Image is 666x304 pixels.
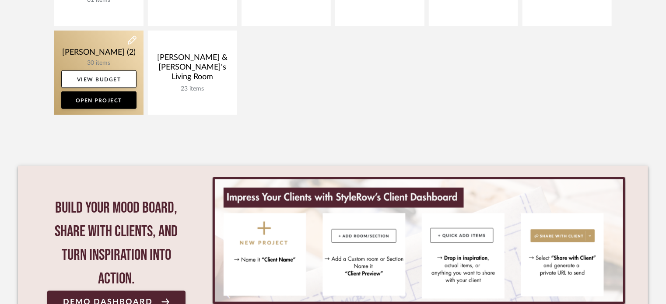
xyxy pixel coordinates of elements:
img: StyleRow_Client_Dashboard_Banner__1_.png [215,179,623,302]
div: 23 items [155,85,230,93]
a: Open Project [61,91,137,109]
div: 0 [212,177,626,304]
a: View Budget [61,70,137,88]
div: [PERSON_NAME] & [PERSON_NAME]'s Living Room [155,53,230,85]
div: Build your mood board, share with clients, and turn inspiration into action. [47,196,186,291]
